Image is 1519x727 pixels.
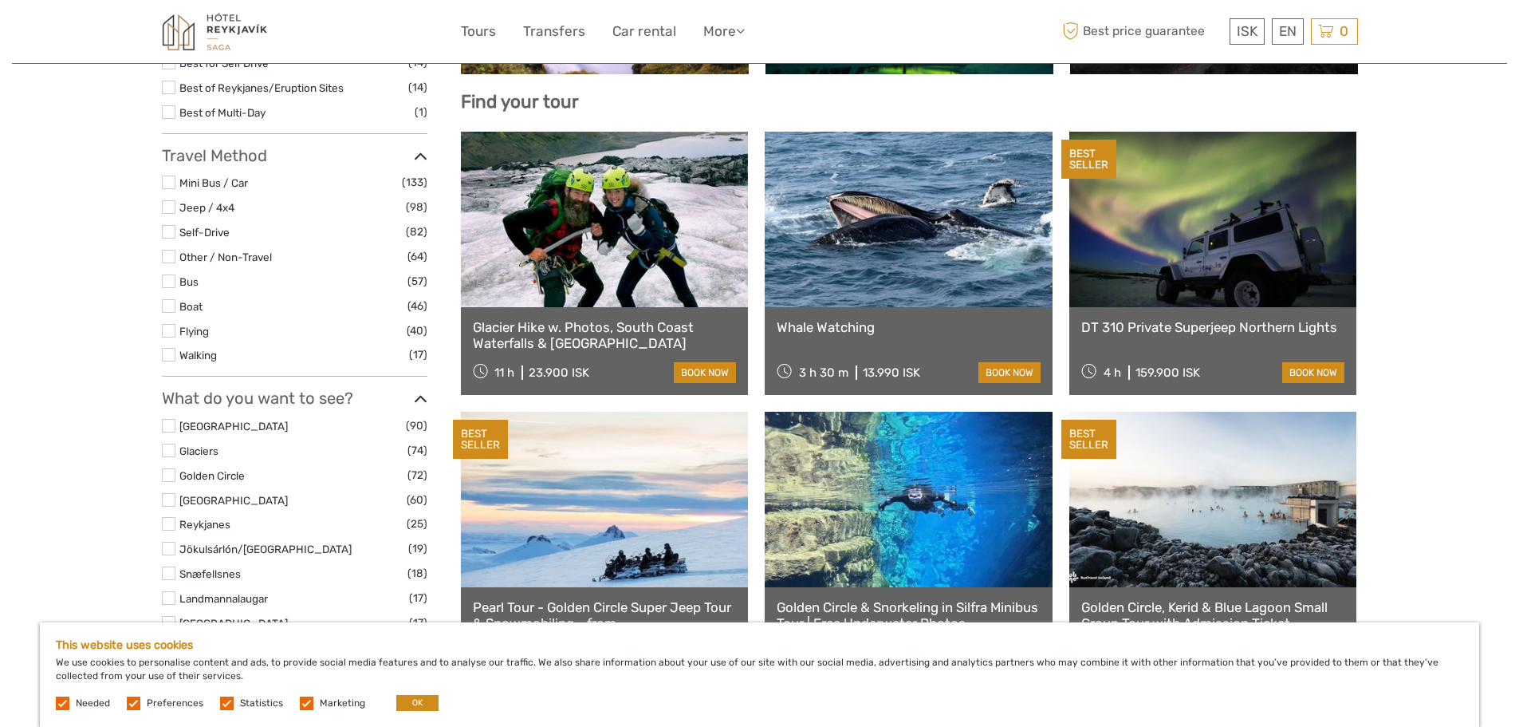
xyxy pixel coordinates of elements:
[22,28,180,41] p: We're away right now. Please check back later!
[406,223,427,241] span: (82)
[703,20,745,43] a: More
[320,697,365,710] label: Marketing
[179,57,269,69] a: Best for Self Drive
[179,543,352,555] a: Jökulsárlón/[GEOGRAPHIC_DATA]
[473,319,737,352] a: Glacier Hike w. Photos, South Coast Waterfalls & [GEOGRAPHIC_DATA]
[1059,18,1226,45] span: Best price guarantee
[179,325,209,338] a: Flying
[56,638,1463,652] h5: This website uses cookies
[1337,23,1351,39] span: 0
[406,417,427,435] span: (90)
[1237,23,1257,39] span: ISK
[179,300,203,313] a: Boat
[407,247,427,266] span: (64)
[179,81,344,94] a: Best of Reykjanes/Eruption Sites
[407,297,427,315] span: (46)
[409,589,427,607] span: (17)
[799,365,848,380] span: 3 h 30 m
[409,614,427,632] span: (17)
[407,322,427,340] span: (40)
[179,275,199,288] a: Bus
[179,469,245,482] a: Golden Circle
[179,592,268,605] a: Landmannalaugar
[777,319,1041,335] a: Whale Watching
[1061,420,1116,460] div: BEST SELLER
[407,272,427,290] span: (57)
[1104,365,1121,380] span: 4 h
[179,226,230,239] a: Self-Drive
[40,622,1479,727] div: We use cookies to personalise content and ads, to provide social media features and to analyse ou...
[612,20,676,43] a: Car rental
[529,365,589,380] div: 23.900 ISK
[1081,319,1345,335] a: DT 310 Private Superjeep Northern Lights
[407,564,427,583] span: (18)
[777,599,1041,632] a: Golden Circle & Snorkeling in Silfra Minibus Tour | Free Underwater Photos
[147,697,203,710] label: Preferences
[1061,140,1116,180] div: BEST SELLER
[179,518,230,531] a: Reykjanes
[863,365,920,380] div: 13.990 ISK
[162,146,427,165] h3: Travel Method
[179,444,218,457] a: Glaciers
[179,420,288,433] a: [GEOGRAPHIC_DATA]
[402,173,427,192] span: (133)
[407,491,427,509] span: (60)
[473,599,737,632] a: Pearl Tour - Golden Circle Super Jeep Tour & Snowmobiling - from [GEOGRAPHIC_DATA]
[179,494,288,507] a: [GEOGRAPHIC_DATA]
[162,389,427,408] h3: What do you want to see?
[76,697,110,710] label: Needed
[408,539,427,558] span: (19)
[407,466,427,484] span: (72)
[978,362,1041,383] a: book now
[1081,599,1345,632] a: Golden Circle, Kerid & Blue Lagoon Small Group Tour with Admission Ticket
[162,12,268,51] img: 1545-f919e0b8-ed97-4305-9c76-0e37fee863fd_logo_small.jpg
[407,441,427,460] span: (74)
[179,106,266,119] a: Best of Multi-Day
[179,176,248,189] a: Mini Bus / Car
[461,91,579,113] b: Find your tour
[179,617,288,630] a: [GEOGRAPHIC_DATA]
[494,365,514,380] span: 11 h
[453,420,508,460] div: BEST SELLER
[406,198,427,216] span: (98)
[409,346,427,364] span: (17)
[179,251,272,263] a: Other / Non-Travel
[407,515,427,533] span: (25)
[461,20,496,43] a: Tours
[240,697,283,710] label: Statistics
[1282,362,1344,383] a: book now
[396,695,439,711] button: OK
[1272,18,1304,45] div: EN
[415,103,427,121] span: (1)
[183,25,203,44] button: Open LiveChat chat widget
[408,78,427,97] span: (14)
[674,362,736,383] a: book now
[179,567,241,580] a: Snæfellsnes
[523,20,585,43] a: Transfers
[179,349,217,362] a: Walking
[1135,365,1200,380] div: 159.900 ISK
[179,201,234,214] a: Jeep / 4x4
